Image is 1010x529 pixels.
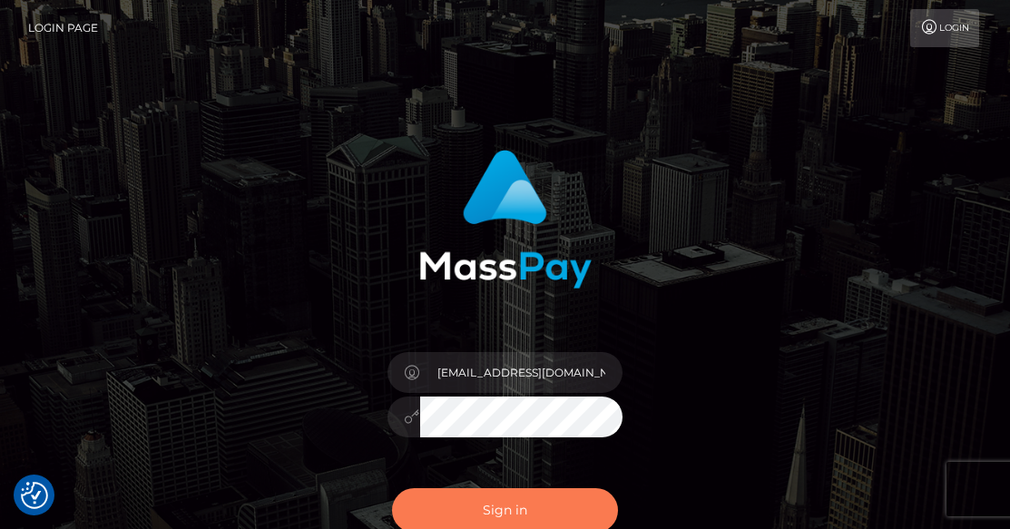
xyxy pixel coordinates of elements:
a: Login Page [28,9,98,47]
a: Login [910,9,979,47]
input: Username... [420,352,623,393]
img: Revisit consent button [21,482,48,509]
img: MassPay Login [419,150,592,289]
button: Consent Preferences [21,482,48,509]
